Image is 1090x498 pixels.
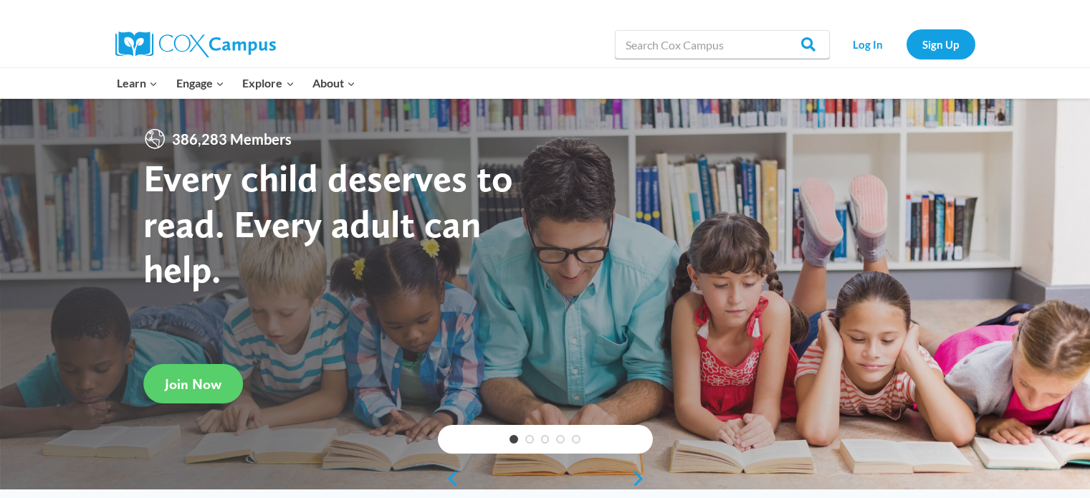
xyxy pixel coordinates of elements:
a: 3 [541,435,550,444]
strong: Every child deserves to read. Every adult can help. [143,155,513,292]
input: Search Cox Campus [615,30,830,59]
a: next [631,470,653,487]
a: previous [438,470,459,487]
span: 386,283 Members [166,128,297,150]
a: Sign Up [907,29,975,59]
nav: Primary Navigation [108,68,365,98]
a: Log In [837,29,899,59]
a: 5 [572,435,580,444]
a: 2 [525,435,534,444]
span: Explore [242,74,294,92]
span: About [312,74,355,92]
a: Join Now [143,364,243,403]
a: 1 [510,435,518,444]
div: content slider buttons [438,464,653,493]
a: 4 [556,435,565,444]
span: Engage [176,74,224,92]
img: Cox Campus [115,32,276,57]
span: Join Now [165,375,221,393]
span: Learn [117,74,158,92]
nav: Secondary Navigation [837,29,975,59]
